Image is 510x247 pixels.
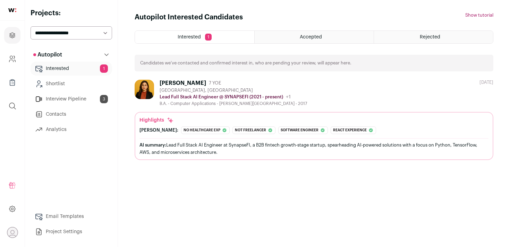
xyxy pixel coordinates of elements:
[465,12,493,18] button: Show tutorial
[33,51,62,59] p: Autopilot
[31,62,112,76] a: Interested1
[140,60,351,66] p: Candidates we’ve contacted and confirmed interest in, who are pending your review, will appear here.
[232,126,275,134] div: Not freelancer
[160,101,307,106] div: B.A. - Computer Applications - [PERSON_NAME][GEOGRAPHIC_DATA] - 2017
[209,80,221,86] span: 7 YOE
[278,126,328,134] div: Software engineer
[4,27,20,44] a: Projects
[286,95,291,99] span: +1
[31,8,112,18] h2: Projects:
[31,92,112,106] a: Interview Pipeline3
[479,80,493,85] div: [DATE]
[139,143,166,147] span: AI summary:
[31,77,112,91] a: Shortlist
[135,80,154,99] img: 4d25453750fdced4801764b0c33422e4e673b9f30c53442be0f9f75ae5eafb98.jpg
[7,227,18,238] button: Open dropdown
[160,88,307,93] div: [GEOGRAPHIC_DATA], [GEOGRAPHIC_DATA]
[4,74,20,91] a: Company Lists
[374,31,493,43] a: Rejected
[100,95,108,103] span: 3
[420,35,440,39] span: Rejected
[139,127,178,133] div: [PERSON_NAME]:
[160,80,206,87] div: [PERSON_NAME]
[331,126,376,134] div: React experience
[160,94,283,100] p: Lead Full Stack AI Engineer @ SYNAPSEFI (2021 - present)
[255,31,374,43] a: Accepted
[135,80,493,160] a: [PERSON_NAME] 7 YOE [GEOGRAPHIC_DATA], [GEOGRAPHIC_DATA] Lead Full Stack AI Engineer @ SYNAPSEFI ...
[31,123,112,136] a: Analytics
[100,64,108,73] span: 1
[31,210,112,223] a: Email Templates
[8,8,16,12] img: wellfound-shorthand-0d5821cbd27db2630d0214b213865d53afaa358527fdda9d0ea32b1df1b89c2c.svg
[300,35,322,39] span: Accepted
[139,141,488,156] div: Lead Full Stack AI Engineer at SynapseFI, a B2B fintech growth-stage startup, spearheading AI-pow...
[31,107,112,121] a: Contacts
[181,126,230,134] div: No healthcare exp
[178,35,201,39] span: Interested
[31,48,112,62] button: Autopilot
[135,12,243,22] h1: Autopilot Interested Candidates
[31,225,112,239] a: Project Settings
[4,51,20,67] a: Company and ATS Settings
[205,34,212,41] span: 1
[139,117,174,124] div: Highlights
